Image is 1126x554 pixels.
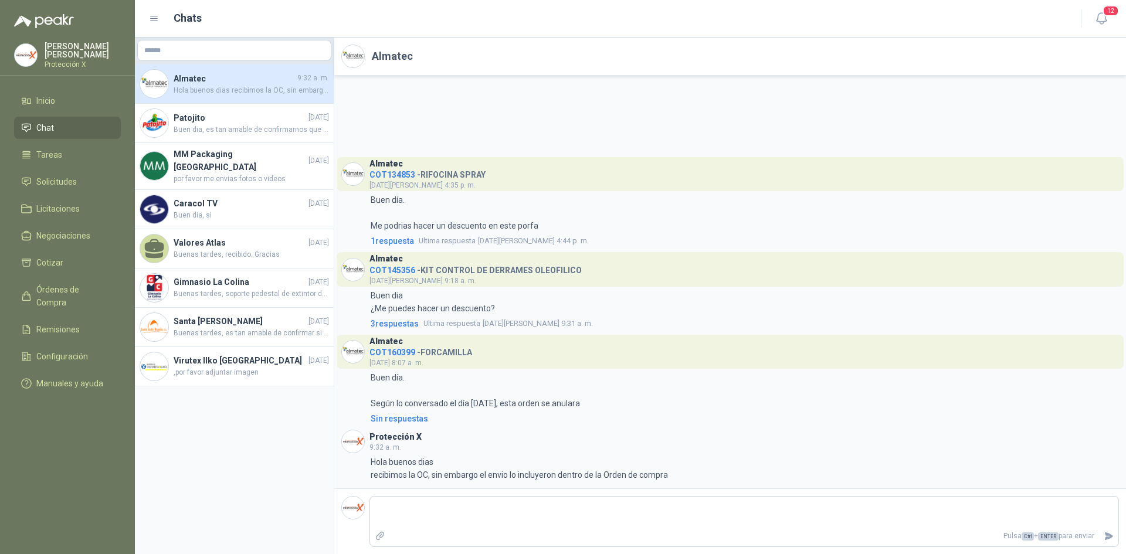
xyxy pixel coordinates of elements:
[36,256,63,269] span: Cotizar
[174,72,295,85] h4: Almatec
[342,45,364,67] img: Company Logo
[369,348,415,357] span: COT160399
[369,359,423,367] span: [DATE] 8:07 a. m.
[369,256,403,262] h3: Almatec
[14,225,121,247] a: Negociaciones
[14,90,121,112] a: Inicio
[135,104,334,143] a: Company LogoPatojito[DATE]Buen dia, es tan amable de confirmarnos que tipo de señal necesitan
[369,263,582,274] h4: - KIT CONTROL DE DERRAMES OLEOFILICO
[140,313,168,341] img: Company Logo
[36,323,80,336] span: Remisiones
[308,112,329,123] span: [DATE]
[140,109,168,137] img: Company Logo
[135,190,334,229] a: Company LogoCaracol TV[DATE]Buen dia, si
[308,316,329,327] span: [DATE]
[371,317,419,330] span: 3 respuesta s
[135,229,334,268] a: Valores Atlas[DATE]Buenas tardes, recibido. Gracias
[140,195,168,223] img: Company Logo
[371,234,414,247] span: 1 respuesta
[369,266,415,275] span: COT145356
[14,345,121,368] a: Configuración
[369,170,415,179] span: COT134853
[135,308,334,347] a: Company LogoSanta [PERSON_NAME][DATE]Buenas tardes, es tan amable de confirmar si son [DEMOGRAPHI...
[1091,8,1112,29] button: 12
[14,117,121,139] a: Chat
[140,274,168,302] img: Company Logo
[308,355,329,366] span: [DATE]
[174,197,306,210] h4: Caracol TV
[423,318,593,329] span: [DATE][PERSON_NAME] 9:31 a. m.
[174,148,306,174] h4: MM Packaging [GEOGRAPHIC_DATA]
[174,249,329,260] span: Buenas tardes, recibido. Gracias
[174,111,306,124] h4: Patojito
[14,372,121,395] a: Manuales y ayuda
[135,347,334,386] a: Company LogoVirutex Ilko [GEOGRAPHIC_DATA][DATE],por favor adjuntar imagen
[36,175,77,188] span: Solicitudes
[45,61,121,68] p: Protección X
[308,237,329,249] span: [DATE]
[308,155,329,166] span: [DATE]
[174,10,202,26] h1: Chats
[371,193,538,232] p: Buen día. Me podrias hacer un descuento en este porfa
[36,94,55,107] span: Inicio
[369,338,403,345] h3: Almatec
[174,174,329,185] span: por favor me envias fotos o videos
[36,283,110,309] span: Órdenes de Compra
[15,44,37,66] img: Company Logo
[14,14,74,28] img: Logo peakr
[135,268,334,308] a: Company LogoGimnasio La Colina[DATE]Buenas tardes, soporte pedestal de extintor de 05 lb no exist...
[368,412,1119,425] a: Sin respuestas
[342,430,364,453] img: Company Logo
[369,434,422,440] h3: Protección X
[14,278,121,314] a: Órdenes de Compra
[140,352,168,380] img: Company Logo
[308,277,329,288] span: [DATE]
[174,236,306,249] h4: Valores Atlas
[135,64,334,104] a: Company LogoAlmatec9:32 a. m.Hola buenos dias recibimos la OC, sin embargo el envio lo incluyeron...
[369,167,486,178] h4: - RIFOCINA SPRAY
[174,315,306,328] h4: Santa [PERSON_NAME]
[419,235,589,247] span: [DATE][PERSON_NAME] 4:44 p. m.
[14,144,121,166] a: Tareas
[423,318,480,329] span: Ultima respuesta
[174,210,329,221] span: Buen dia, si
[368,234,1119,247] a: 1respuestaUltima respuesta[DATE][PERSON_NAME] 4:44 p. m.
[342,259,364,281] img: Company Logo
[14,251,121,274] a: Cotizar
[14,171,121,193] a: Solicitudes
[135,143,334,190] a: Company LogoMM Packaging [GEOGRAPHIC_DATA][DATE]por favor me envias fotos o videos
[371,412,428,425] div: Sin respuestas
[308,198,329,209] span: [DATE]
[369,277,476,285] span: [DATE][PERSON_NAME] 9:18 a. m.
[36,377,103,390] span: Manuales y ayuda
[419,235,476,247] span: Ultima respuesta
[140,152,168,180] img: Company Logo
[1038,532,1059,541] span: ENTER
[45,42,121,59] p: [PERSON_NAME] [PERSON_NAME]
[36,148,62,161] span: Tareas
[369,345,472,356] h4: - FORCAMILLA
[342,497,364,519] img: Company Logo
[36,121,54,134] span: Chat
[174,328,329,339] span: Buenas tardes, es tan amable de confirmar si son [DEMOGRAPHIC_DATA].500 cajas?
[1103,5,1119,16] span: 12
[36,229,90,242] span: Negociaciones
[371,289,495,315] p: Buen dia ¿Me puedes hacer un descuento?
[1022,532,1034,541] span: Ctrl
[174,288,329,300] span: Buenas tardes, soporte pedestal de extintor de 05 lb no existe debido a su tamaño
[371,371,580,410] p: Buen día. Según lo conversado el día [DATE], esta orden se anulara
[368,317,1119,330] a: 3respuestasUltima respuesta[DATE][PERSON_NAME] 9:31 a. m.
[369,443,401,451] span: 9:32 a. m.
[174,276,306,288] h4: Gimnasio La Colina
[369,181,476,189] span: [DATE][PERSON_NAME] 4:35 p. m.
[36,202,80,215] span: Licitaciones
[390,526,1100,546] p: Pulsa + para enviar
[14,198,121,220] a: Licitaciones
[369,161,403,167] h3: Almatec
[174,85,329,96] span: Hola buenos dias recibimos la OC, sin embargo el envio lo incluyeron dentro de la Orden de compra
[372,48,413,64] h2: Almatec
[371,456,668,481] p: Hola buenos dias recibimos la OC, sin embargo el envio lo incluyeron dentro de la Orden de compra
[342,341,364,363] img: Company Logo
[140,70,168,98] img: Company Logo
[370,526,390,546] label: Adjuntar archivos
